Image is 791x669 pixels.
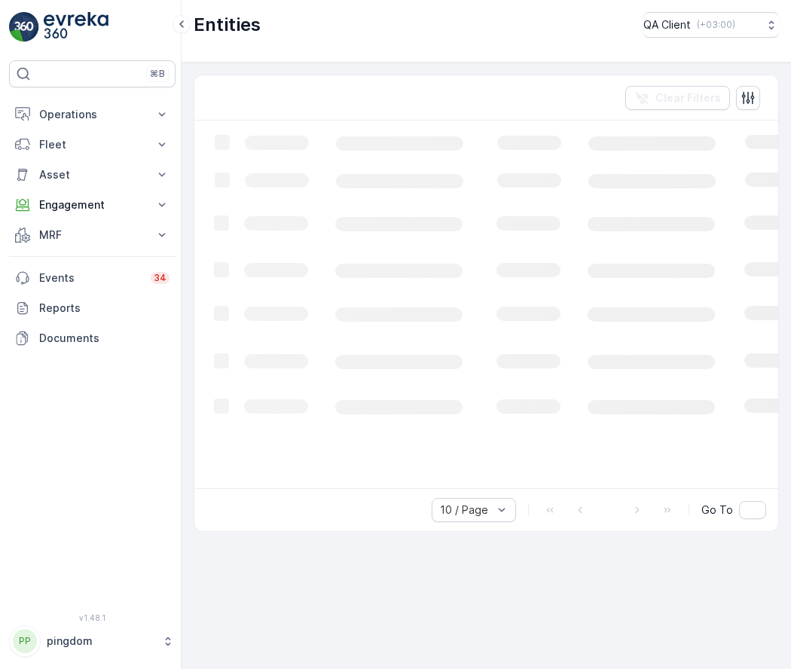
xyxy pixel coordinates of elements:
[39,137,145,152] p: Fleet
[9,190,176,220] button: Engagement
[194,13,261,37] p: Entities
[39,197,145,212] p: Engagement
[39,107,145,122] p: Operations
[9,263,176,293] a: Events34
[9,323,176,353] a: Documents
[9,625,176,657] button: PPpingdom
[39,167,145,182] p: Asset
[9,99,176,130] button: Operations
[44,12,108,42] img: logo_light-DOdMpM7g.png
[9,130,176,160] button: Fleet
[9,613,176,622] span: v 1.48.1
[154,272,166,284] p: 34
[39,301,169,316] p: Reports
[9,293,176,323] a: Reports
[150,68,165,80] p: ⌘B
[643,12,779,38] button: QA Client(+03:00)
[13,629,37,653] div: PP
[9,12,39,42] img: logo
[9,160,176,190] button: Asset
[625,86,730,110] button: Clear Filters
[39,331,169,346] p: Documents
[655,90,721,105] p: Clear Filters
[9,220,176,250] button: MRF
[643,17,691,32] p: QA Client
[39,270,142,286] p: Events
[39,228,145,243] p: MRF
[697,19,735,31] p: ( +03:00 )
[701,503,733,518] span: Go To
[47,634,154,649] p: pingdom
